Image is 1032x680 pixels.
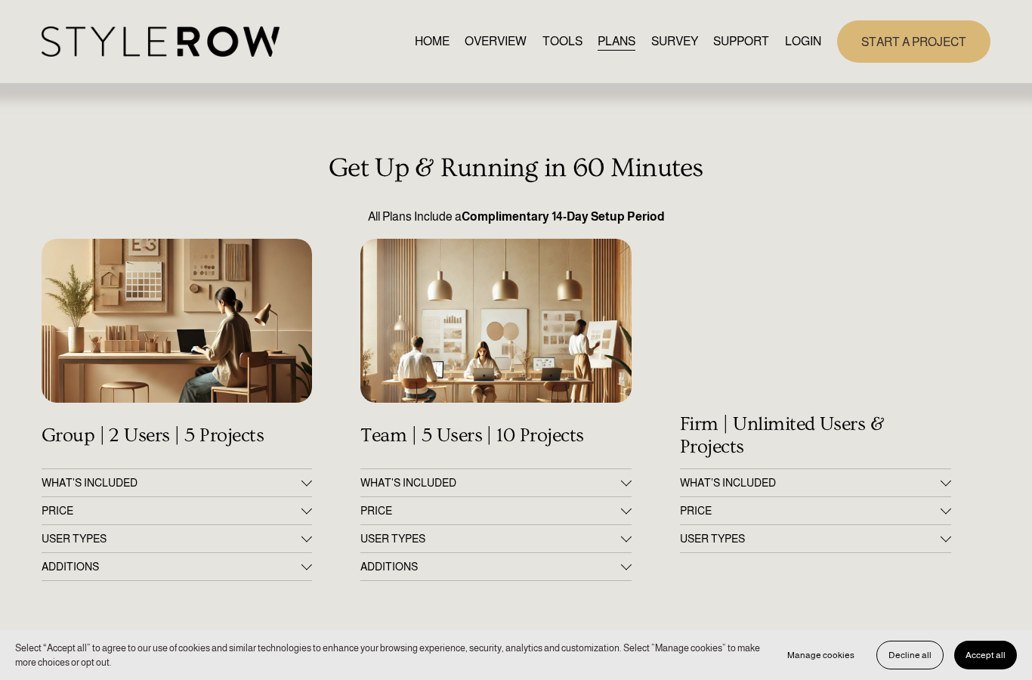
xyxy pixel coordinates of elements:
[651,31,698,51] a: SURVEY
[42,533,302,545] span: USER TYPES
[415,31,450,51] a: HOME
[680,505,941,517] span: PRICE
[680,497,951,524] button: PRICE
[360,561,621,573] span: ADDITIONS
[465,31,527,51] a: OVERVIEW
[42,553,313,580] button: ADDITIONS
[360,477,621,489] span: WHAT'S INCLUDED
[787,650,854,660] span: Manage cookies
[360,525,632,552] button: USER TYPES
[360,553,632,580] button: ADDITIONS
[966,650,1006,660] span: Accept all
[42,497,313,524] button: PRICE
[42,477,302,489] span: WHAT'S INCLUDED
[888,650,932,660] span: Decline all
[42,26,280,57] img: StyleRow
[713,31,769,51] a: folder dropdown
[42,208,991,226] p: All Plans Include a
[680,469,951,496] button: WHAT’S INCLUDED
[713,32,769,51] span: SUPPORT
[42,525,313,552] button: USER TYPES
[360,425,632,447] h4: Team | 5 Users | 10 Projects
[42,561,302,573] span: ADDITIONS
[42,425,313,447] h4: Group | 2 Users | 5 Projects
[360,469,632,496] button: WHAT'S INCLUDED
[360,533,621,545] span: USER TYPES
[876,641,944,669] button: Decline all
[462,210,665,223] strong: Complimentary 14-Day Setup Period
[360,505,621,517] span: PRICE
[680,413,951,459] h4: Firm | Unlimited Users & Projects
[954,641,1017,669] button: Accept all
[360,497,632,524] button: PRICE
[776,641,866,669] button: Manage cookies
[680,533,941,545] span: USER TYPES
[598,31,635,51] a: PLANS
[42,469,313,496] button: WHAT'S INCLUDED
[680,525,951,552] button: USER TYPES
[785,31,821,51] a: LOGIN
[837,20,990,62] a: START A PROJECT
[542,31,582,51] a: TOOLS
[15,641,761,669] p: Select “Accept all” to agree to our use of cookies and similar technologies to enhance your brows...
[680,477,941,489] span: WHAT’S INCLUDED
[42,153,991,184] h3: Get Up & Running in 60 Minutes
[42,505,302,517] span: PRICE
